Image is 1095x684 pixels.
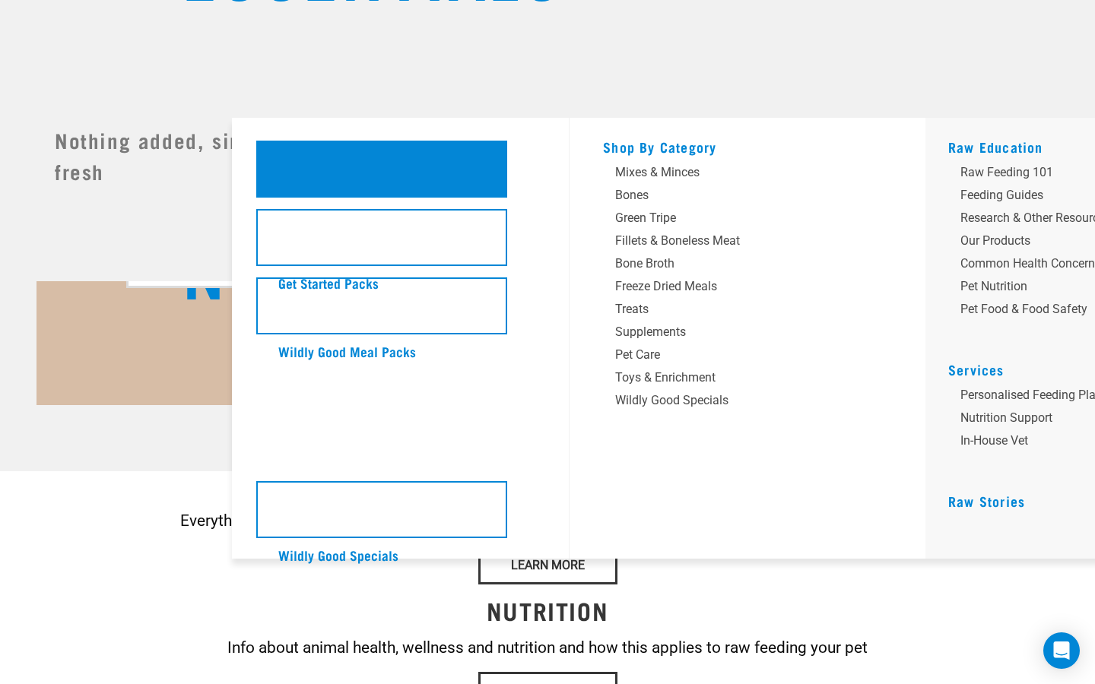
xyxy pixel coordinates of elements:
[948,497,1025,505] a: Raw Stories
[615,209,855,227] div: Green Tripe
[615,391,855,410] div: Wildly Good Specials
[615,277,855,296] div: Freeze Dried Meals
[36,403,1058,458] h1: Raw feeding Education
[36,470,1058,497] h3: RAW FEEDING 101
[36,509,1058,533] p: Everything you need to know to get your pet started on raw food, including articles & research on...
[615,232,855,250] div: Fillets & Boneless Meat
[603,277,892,300] a: Freeze Dried Meals
[615,323,855,341] div: Supplements
[603,163,892,186] a: Mixes & Minces
[1043,632,1080,669] div: Open Intercom Messenger
[603,232,892,255] a: Fillets & Boneless Meat
[603,346,892,369] a: Pet Care
[948,143,1043,150] a: Raw Education
[603,209,892,232] a: Green Tripe
[603,391,892,414] a: Wildly Good Specials
[603,139,892,151] h5: Shop By Category
[615,300,855,318] div: Treats
[615,163,855,182] div: Mixes & Minces
[603,255,892,277] a: Bone Broth
[603,186,892,209] a: Bones
[615,346,855,364] div: Pet Care
[36,636,1058,660] p: Info about animal health, wellness and nutrition and how this applies to raw feeding your pet
[615,255,855,273] div: Bone Broth
[478,545,617,584] a: Learn More
[603,323,892,346] a: Supplements
[615,369,855,387] div: Toys & Enrichment
[603,300,892,323] a: Treats
[36,369,1058,400] h2: Vet approved
[55,125,371,187] h3: Nothing added, simply frozen fresh
[36,597,1058,624] h3: NUTRITION
[603,369,892,391] a: Toys & Enrichment
[615,186,855,204] div: Bones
